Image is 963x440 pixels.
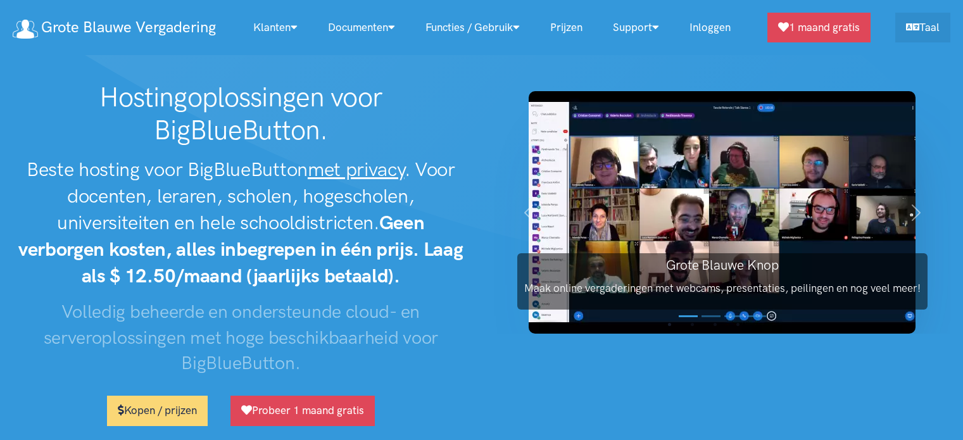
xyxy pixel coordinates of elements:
a: Kopen / prijzen [107,396,208,425]
h3: Grote Blauwe Knop [517,256,928,274]
strong: Geen verborgen kosten, alles inbegrepen in één prijs. Laag als $ 12.50/maand (jaarlijks betaald). [18,211,463,287]
a: Support [598,14,674,41]
a: 1 maand gratis [767,13,871,42]
a: Klanten [238,14,313,41]
p: Maak online vergaderingen met webcams, presentaties, peilingen en nog veel meer! [517,280,928,297]
h1: Hostingoplossingen voor BigBlueButton. [13,81,469,146]
a: Prijzen [535,14,598,41]
img: logo [13,20,38,39]
h2: Beste hosting voor BigBlueButton . Voor docenten, leraren, scholen, hogescholen, universiteiten e... [13,156,469,289]
a: Taal [895,13,950,42]
a: Documenten [313,14,410,41]
h3: Volledig beheerde en ondersteunde cloud- en serveroplossingen met hoge beschikbaarheid voor BigBl... [13,299,469,375]
a: Inloggen [674,14,746,41]
a: Probeer 1 maand gratis [230,396,375,425]
u: met privacy [308,158,405,181]
a: Grote Blauwe Vergadering [13,14,216,41]
a: Functies / gebruik [410,14,535,41]
img: Schermafbeelding BigBlueButton [529,91,916,334]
